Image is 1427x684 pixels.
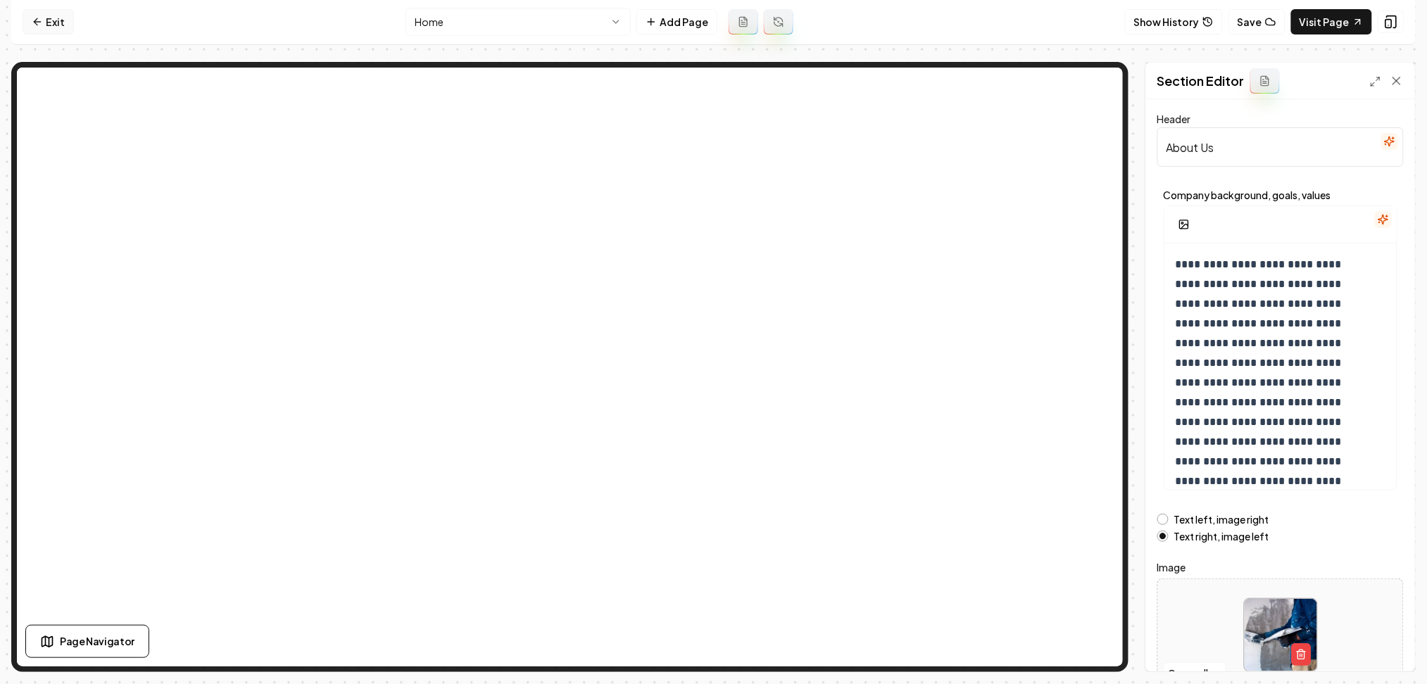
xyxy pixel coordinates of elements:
label: Text right, image left [1174,531,1269,541]
button: Add admin page prompt [729,9,758,34]
button: Add Image [1170,212,1198,237]
label: Header [1157,113,1191,125]
button: Regenerate page [764,9,793,34]
button: Save [1228,9,1285,34]
span: Page Navigator [60,634,134,649]
button: Add admin section prompt [1250,68,1280,94]
a: Visit Page [1291,9,1372,34]
a: Exit [23,9,74,34]
input: Header [1157,127,1404,167]
label: Company background, goals, values [1164,190,1397,200]
button: Page Navigator [25,625,149,658]
button: Show History [1125,9,1223,34]
h2: Section Editor [1157,71,1245,91]
button: Add Page [636,9,717,34]
img: image [1245,599,1317,671]
label: Text left, image right [1174,514,1269,524]
label: Image [1157,559,1404,576]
